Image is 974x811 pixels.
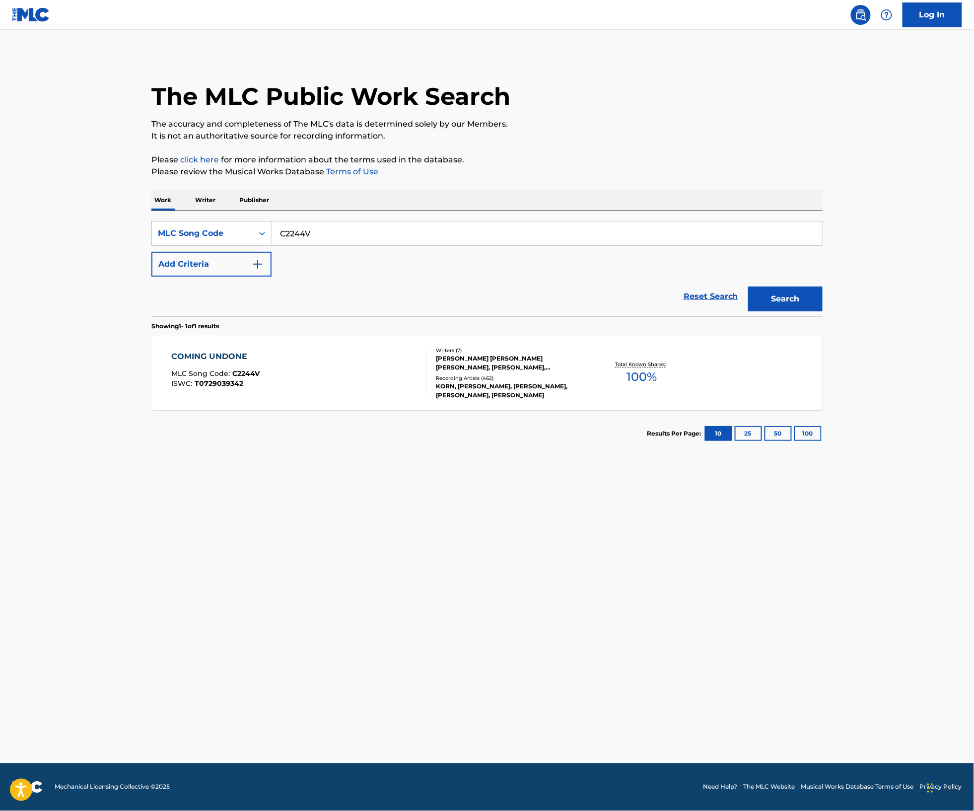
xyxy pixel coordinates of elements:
[151,190,174,211] p: Work
[881,9,893,21] img: help
[151,154,823,166] p: Please for more information about the terms used in the database.
[679,286,743,307] a: Reset Search
[748,287,823,311] button: Search
[324,167,378,176] a: Terms of Use
[924,763,974,811] iframe: Chat Widget
[158,227,247,239] div: MLC Song Code
[180,155,219,164] a: click here
[172,351,260,363] div: COMING UNDONE
[851,5,871,25] a: Public Search
[192,190,218,211] p: Writer
[744,783,795,792] a: The MLC Website
[151,118,823,130] p: The accuracy and completeness of The MLC's data is determined solely by our Members.
[12,7,50,22] img: MLC Logo
[55,783,170,792] span: Mechanical Licensing Collective © 2025
[151,252,272,277] button: Add Criteria
[794,426,822,441] button: 100
[903,2,962,27] a: Log In
[151,81,510,111] h1: The MLC Public Work Search
[151,130,823,142] p: It is not an authoritative source for recording information.
[12,781,43,793] img: logo
[703,783,738,792] a: Need Help?
[927,773,933,803] div: Drag
[151,322,219,331] p: Showing 1 - 1 of 1 results
[436,354,586,372] div: [PERSON_NAME] [PERSON_NAME] [PERSON_NAME], [PERSON_NAME], [PERSON_NAME], [PERSON_NAME], [PERSON_N...
[233,369,260,378] span: C2244V
[765,426,792,441] button: 50
[615,361,668,368] p: Total Known Shares:
[236,190,272,211] p: Publisher
[436,374,586,382] div: Recording Artists ( 462 )
[151,221,823,316] form: Search Form
[252,258,264,270] img: 9d2ae6d4665cec9f34b9.svg
[626,368,657,386] span: 100 %
[801,783,914,792] a: Musical Works Database Terms of Use
[172,369,233,378] span: MLC Song Code :
[172,379,195,388] span: ISWC :
[705,426,732,441] button: 10
[920,783,962,792] a: Privacy Policy
[151,336,823,410] a: COMING UNDONEMLC Song Code:C2244VISWC:T0729039342Writers (7)[PERSON_NAME] [PERSON_NAME] [PERSON_N...
[877,5,897,25] div: Help
[151,166,823,178] p: Please review the Musical Works Database
[647,429,703,438] p: Results Per Page:
[195,379,244,388] span: T0729039342
[436,382,586,400] div: KORN, [PERSON_NAME], [PERSON_NAME], [PERSON_NAME], [PERSON_NAME]
[436,347,586,354] div: Writers ( 7 )
[855,9,867,21] img: search
[735,426,762,441] button: 25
